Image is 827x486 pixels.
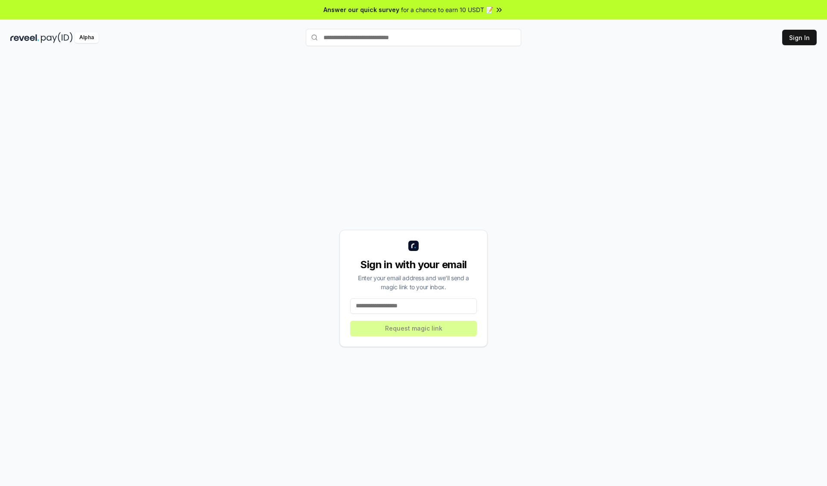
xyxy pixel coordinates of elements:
span: Answer our quick survey [323,5,399,14]
div: Sign in with your email [350,258,477,272]
span: for a chance to earn 10 USDT 📝 [401,5,493,14]
img: logo_small [408,241,419,251]
img: pay_id [41,32,73,43]
img: reveel_dark [10,32,39,43]
div: Alpha [75,32,99,43]
button: Sign In [782,30,817,45]
div: Enter your email address and we’ll send a magic link to your inbox. [350,273,477,291]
